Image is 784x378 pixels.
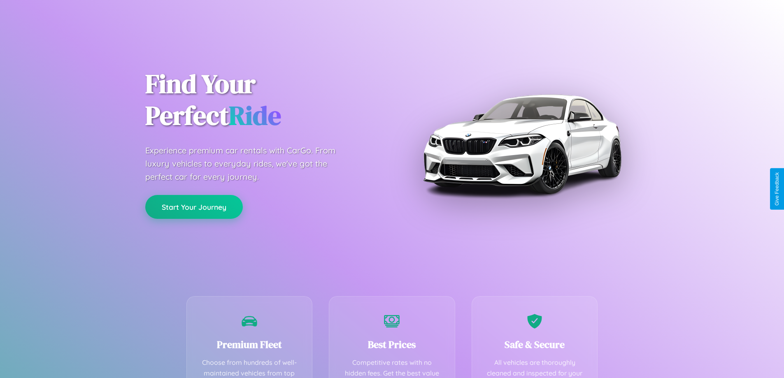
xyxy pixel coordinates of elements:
button: Start Your Journey [145,195,243,219]
h3: Premium Fleet [199,338,300,351]
p: Experience premium car rentals with CarGo. From luxury vehicles to everyday rides, we've got the ... [145,144,351,183]
h3: Safe & Secure [484,338,585,351]
h1: Find Your Perfect [145,68,380,132]
h3: Best Prices [342,338,442,351]
span: Ride [229,97,281,133]
div: Give Feedback [774,172,780,206]
img: Premium BMW car rental vehicle [419,41,625,247]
